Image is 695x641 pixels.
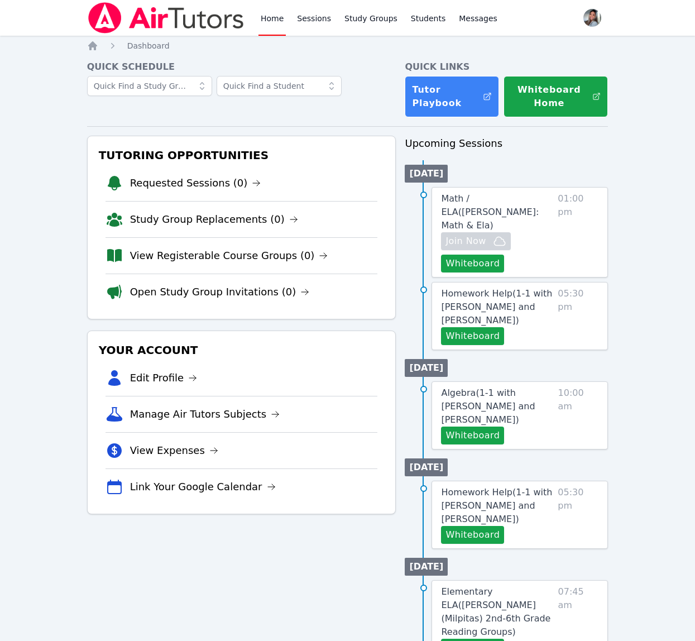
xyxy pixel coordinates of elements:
[130,212,298,227] a: Study Group Replacements (0)
[130,284,310,300] a: Open Study Group Invitations (0)
[441,427,504,444] button: Whiteboard
[445,235,486,248] span: Join Now
[405,558,448,576] li: [DATE]
[441,388,535,425] span: Algebra ( 1-1 with [PERSON_NAME] and [PERSON_NAME] )
[558,192,598,272] span: 01:00 pm
[441,386,553,427] a: Algebra(1-1 with [PERSON_NAME] and [PERSON_NAME])
[405,136,608,151] h3: Upcoming Sessions
[127,40,170,51] a: Dashboard
[405,458,448,476] li: [DATE]
[504,76,608,117] button: Whiteboard Home
[130,406,280,422] a: Manage Air Tutors Subjects
[97,145,387,165] h3: Tutoring Opportunities
[130,370,198,386] a: Edit Profile
[130,248,328,264] a: View Registerable Course Groups (0)
[441,232,510,250] button: Join Now
[441,526,504,544] button: Whiteboard
[558,287,598,345] span: 05:30 pm
[441,255,504,272] button: Whiteboard
[459,13,497,24] span: Messages
[127,41,170,50] span: Dashboard
[405,359,448,377] li: [DATE]
[405,76,499,117] a: Tutor Playbook
[87,76,212,96] input: Quick Find a Study Group
[405,60,608,74] h4: Quick Links
[441,327,504,345] button: Whiteboard
[558,386,599,444] span: 10:00 am
[558,486,598,544] span: 05:30 pm
[217,76,342,96] input: Quick Find a Student
[405,165,448,183] li: [DATE]
[441,585,553,639] a: Elementary ELA([PERSON_NAME] (Milpitas) 2nd-6th Grade Reading Groups)
[441,192,553,232] a: Math / ELA([PERSON_NAME]: Math & Ela)
[441,287,553,327] a: Homework Help(1-1 with [PERSON_NAME] and [PERSON_NAME])
[87,2,245,34] img: Air Tutors
[130,175,261,191] a: Requested Sessions (0)
[441,586,550,637] span: Elementary ELA ( [PERSON_NAME] (Milpitas) 2nd-6th Grade Reading Groups )
[441,288,552,326] span: Homework Help ( 1-1 with [PERSON_NAME] and [PERSON_NAME] )
[441,193,539,231] span: Math / ELA ( [PERSON_NAME]: Math & Ela )
[441,487,552,524] span: Homework Help ( 1-1 with [PERSON_NAME] and [PERSON_NAME] )
[97,340,387,360] h3: Your Account
[130,443,218,458] a: View Expenses
[441,486,553,526] a: Homework Help(1-1 with [PERSON_NAME] and [PERSON_NAME])
[87,40,608,51] nav: Breadcrumb
[130,479,276,495] a: Link Your Google Calendar
[87,60,396,74] h4: Quick Schedule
